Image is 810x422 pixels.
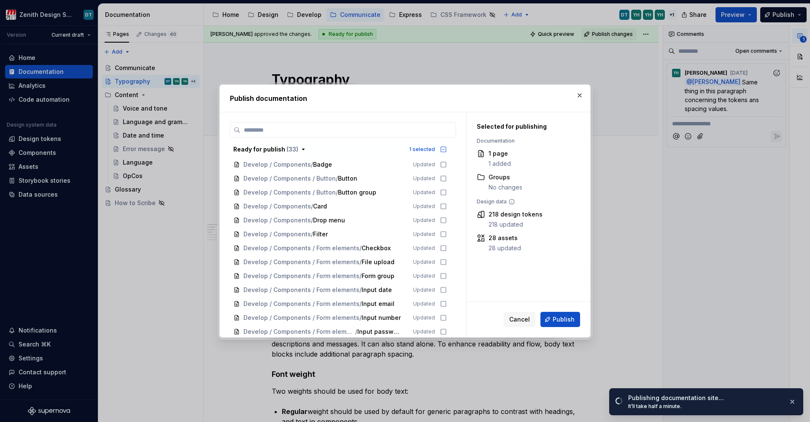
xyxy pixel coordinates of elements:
[233,145,298,154] div: Ready for publish
[413,203,435,210] span: Updated
[489,210,543,219] div: 218 design tokens
[313,216,345,225] span: Drop menu
[489,149,511,158] div: 1 page
[338,174,357,183] span: Button
[628,394,782,402] div: Publishing documentation site…
[243,160,311,169] span: Develop / Components
[553,315,575,324] span: Publish
[243,286,359,294] span: Develop / Components / Form elements
[359,300,362,308] span: /
[243,272,359,280] span: Develop / Components / Form elements
[413,259,435,265] span: Updated
[362,244,391,252] span: Checkbox
[489,173,522,181] div: Groups
[489,234,521,242] div: 28 assets
[413,245,435,252] span: Updated
[313,202,330,211] span: Card
[243,314,359,322] span: Develop / Components / Form elements
[413,161,435,168] span: Updated
[230,143,450,156] button: Ready for publish (33)1 selected
[313,230,330,238] span: Filter
[313,160,332,169] span: Badge
[243,188,336,197] span: Develop / Components / Button
[359,244,362,252] span: /
[243,230,311,238] span: Develop / Components
[359,272,362,280] span: /
[362,258,394,266] span: File upload
[362,272,394,280] span: Form group
[362,314,401,322] span: Input number
[243,327,355,336] span: Develop / Components / Form elements
[413,314,435,321] span: Updated
[509,315,530,324] span: Cancel
[489,244,521,252] div: 28 updated
[359,258,362,266] span: /
[336,174,338,183] span: /
[413,328,435,335] span: Updated
[230,93,580,103] h2: Publish documentation
[355,327,357,336] span: /
[413,287,435,293] span: Updated
[489,183,522,192] div: No changes
[413,231,435,238] span: Updated
[413,273,435,279] span: Updated
[413,189,435,196] span: Updated
[628,403,782,410] div: It’ll take half a minute.
[413,217,435,224] span: Updated
[362,300,394,308] span: Input email
[243,216,311,225] span: Develop / Components
[362,286,392,294] span: Input date
[311,160,313,169] span: /
[489,160,511,168] div: 1 added
[243,258,359,266] span: Develop / Components / Form elements
[409,146,435,153] div: 1 selected
[243,300,359,308] span: Develop / Components / Form elements
[311,230,313,238] span: /
[540,312,580,327] button: Publish
[311,216,313,225] span: /
[504,312,535,327] button: Cancel
[359,314,362,322] span: /
[338,188,376,197] span: Button group
[413,300,435,307] span: Updated
[286,146,298,153] span: ( 33 )
[477,122,570,131] div: Selected for publishing
[243,202,311,211] span: Develop / Components
[243,174,336,183] span: Develop / Components / Button
[413,175,435,182] span: Updated
[243,244,359,252] span: Develop / Components / Form elements
[489,220,543,229] div: 218 updated
[477,198,570,205] div: Design data
[357,327,402,336] span: Input password
[359,286,362,294] span: /
[477,138,570,144] div: Documentation
[336,188,338,197] span: /
[311,202,313,211] span: /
